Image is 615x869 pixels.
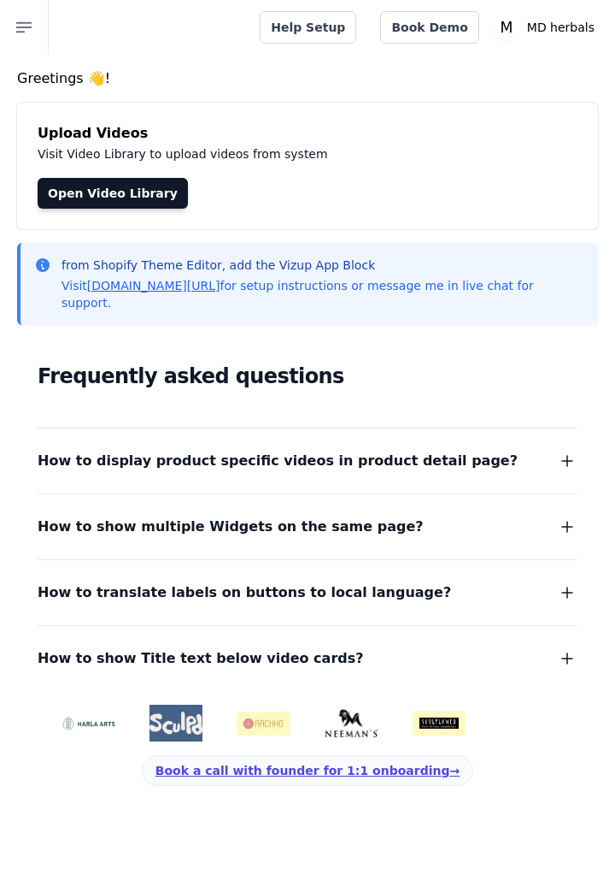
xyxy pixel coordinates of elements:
[17,68,598,89] h4: Greetings 👋!
[500,19,512,36] text: M
[38,515,424,539] span: How to show multiple Widgets on the same page?
[38,144,577,164] p: Visit Video Library to upload videos from system
[493,12,601,43] button: M MD herbals
[149,712,203,735] img: Sculpd US
[38,515,577,539] button: How to show multiple Widgets on the same page?
[38,449,518,473] span: How to display product specific videos in product detail page?
[38,581,451,605] span: How to translate labels on buttons to local language?
[380,11,478,44] a: Book Demo
[38,449,577,473] button: How to display product specific videos in product detail page?
[61,257,584,274] p: from Shopify Theme Editor, add the Vizup App Block
[87,279,220,293] a: [DOMAIN_NAME][URL]
[38,581,577,605] button: How to translate labels on buttons to local language?
[61,716,115,730] img: HarlaArts
[155,764,460,777] a: Book a call with founder for 1:1 onboarding
[38,123,577,144] h4: Upload Videos
[520,12,601,43] p: MD herbals
[325,709,378,737] img: Neeman's
[38,178,188,209] a: Open Video Library
[38,647,577,671] button: How to show Title text below video cards?
[237,712,290,736] img: Aachho
[38,359,577,393] h2: Frequently asked questions
[61,277,584,311] p: Visit for setup instructions or message me in live chat for support.
[260,11,356,44] a: Help Setup
[38,647,364,671] span: How to show Title text below video cards?
[413,711,466,736] img: Soulflower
